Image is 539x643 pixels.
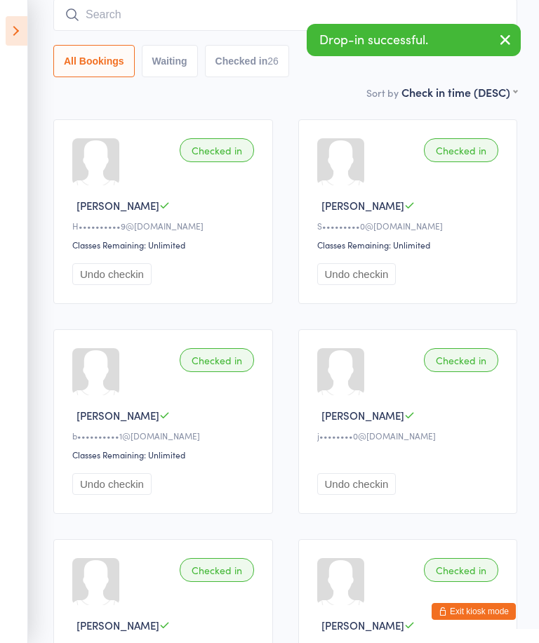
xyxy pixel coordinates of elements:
[53,45,135,77] button: All Bookings
[317,473,397,495] button: Undo checkin
[76,408,159,423] span: [PERSON_NAME]
[307,24,521,56] div: Drop-in successful.
[366,86,399,100] label: Sort by
[321,408,404,423] span: [PERSON_NAME]
[317,220,503,232] div: S•••••••••0@[DOMAIN_NAME]
[180,348,254,372] div: Checked in
[317,239,503,251] div: Classes Remaining: Unlimited
[424,348,498,372] div: Checked in
[401,84,517,100] div: Check in time (DESC)
[180,138,254,162] div: Checked in
[205,45,289,77] button: Checked in26
[317,430,503,442] div: j••••••••0@[DOMAIN_NAME]
[72,239,258,251] div: Classes Remaining: Unlimited
[317,263,397,285] button: Undo checkin
[72,263,152,285] button: Undo checkin
[321,198,404,213] span: [PERSON_NAME]
[72,473,152,495] button: Undo checkin
[142,45,198,77] button: Waiting
[76,198,159,213] span: [PERSON_NAME]
[72,449,258,460] div: Classes Remaining: Unlimited
[72,430,258,442] div: b••••••••••1@[DOMAIN_NAME]
[76,618,159,632] span: [PERSON_NAME]
[424,138,498,162] div: Checked in
[321,618,404,632] span: [PERSON_NAME]
[72,220,258,232] div: H••••••••••9@[DOMAIN_NAME]
[432,603,516,620] button: Exit kiosk mode
[424,558,498,582] div: Checked in
[267,55,279,67] div: 26
[180,558,254,582] div: Checked in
